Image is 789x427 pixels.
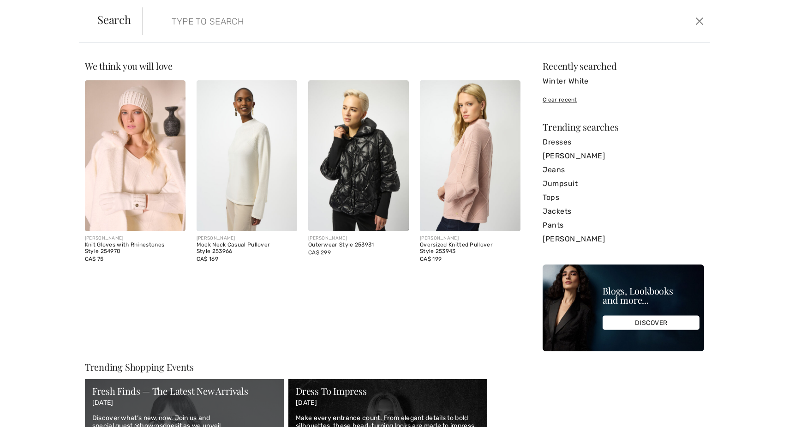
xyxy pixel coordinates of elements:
[97,14,131,25] span: Search
[85,256,104,262] span: CA$ 75
[420,242,520,255] div: Oversized Knitted Pullover Style 253943
[543,149,704,163] a: [PERSON_NAME]
[308,235,409,242] div: [PERSON_NAME]
[197,235,297,242] div: [PERSON_NAME]
[543,177,704,191] a: Jumpsuit
[420,80,520,231] img: Oversized Knitted Pullover Style 253943. Winter White
[85,362,488,372] div: Trending Shopping Events
[543,163,704,177] a: Jeans
[92,399,276,407] p: [DATE]
[420,256,442,262] span: CA$ 199
[543,74,704,88] a: Winter White
[308,80,409,231] img: Joseph Ribkoff Outerwear Style 253931. Winter White
[420,235,520,242] div: [PERSON_NAME]
[85,60,173,72] span: We think you will love
[543,232,704,246] a: [PERSON_NAME]
[22,6,41,15] span: Chat
[197,80,297,231] img: Mock Neck Casual Pullover Style 253966. Winter White
[197,242,297,255] div: Mock Neck Casual Pullover Style 253966
[85,80,185,231] img: Knit Gloves with Rhinestones Style 254970. Winter White
[543,191,704,204] a: Tops
[543,122,704,132] div: Trending searches
[308,242,409,248] div: Outerwear Style 253931
[92,386,276,396] div: Fresh Finds — The Latest New Arrivals
[296,399,480,407] p: [DATE]
[296,386,480,396] div: Dress To Impress
[603,316,699,330] div: DISCOVER
[543,135,704,149] a: Dresses
[543,61,704,71] div: Recently searched
[543,96,704,104] div: Clear recent
[543,265,704,351] img: Blogs, Lookbooks and more...
[603,286,699,305] div: Blogs, Lookbooks and more...
[308,249,331,256] span: CA$ 299
[543,204,704,218] a: Jackets
[693,14,706,29] button: Close
[197,256,218,262] span: CA$ 169
[543,218,704,232] a: Pants
[85,235,185,242] div: [PERSON_NAME]
[85,242,185,255] div: Knit Gloves with Rhinestones Style 254970
[165,7,561,35] input: TYPE TO SEARCH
